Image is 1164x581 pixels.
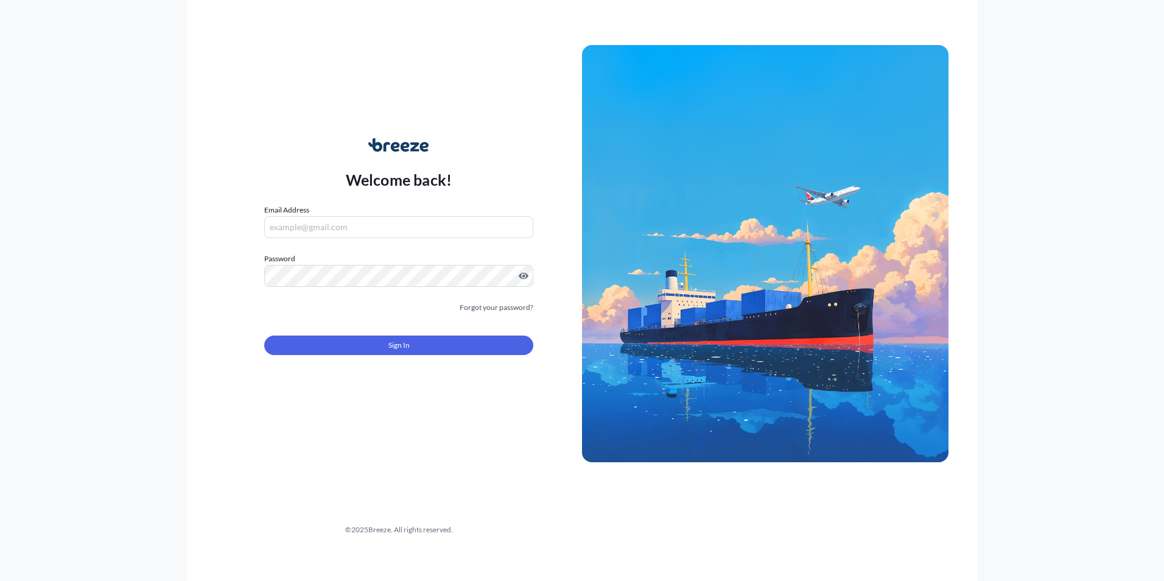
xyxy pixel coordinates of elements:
p: Welcome back! [346,170,452,189]
label: Password [264,253,533,265]
label: Email Address [264,204,309,216]
input: example@gmail.com [264,216,533,238]
button: Show password [519,271,528,281]
img: Ship illustration [582,45,948,462]
button: Sign In [264,336,533,355]
span: Sign In [388,339,410,351]
a: Forgot your password? [460,301,533,314]
div: © 2025 Breeze. All rights reserved. [216,524,582,536]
